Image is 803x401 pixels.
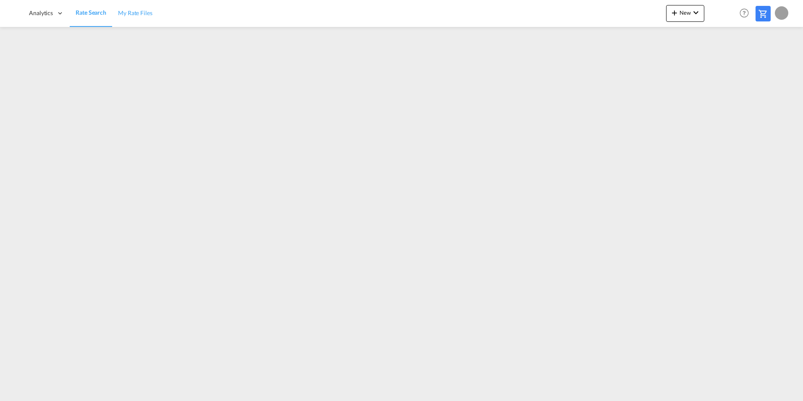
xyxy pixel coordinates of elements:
span: Help [737,6,751,20]
span: Rate Search [76,9,106,16]
md-icon: icon-chevron-down [691,8,701,18]
span: Analytics [29,9,53,17]
span: New [669,9,701,16]
span: My Rate Files [118,9,152,16]
md-icon: icon-plus 400-fg [669,8,680,18]
button: icon-plus 400-fgNewicon-chevron-down [666,5,704,22]
div: Help [737,6,756,21]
